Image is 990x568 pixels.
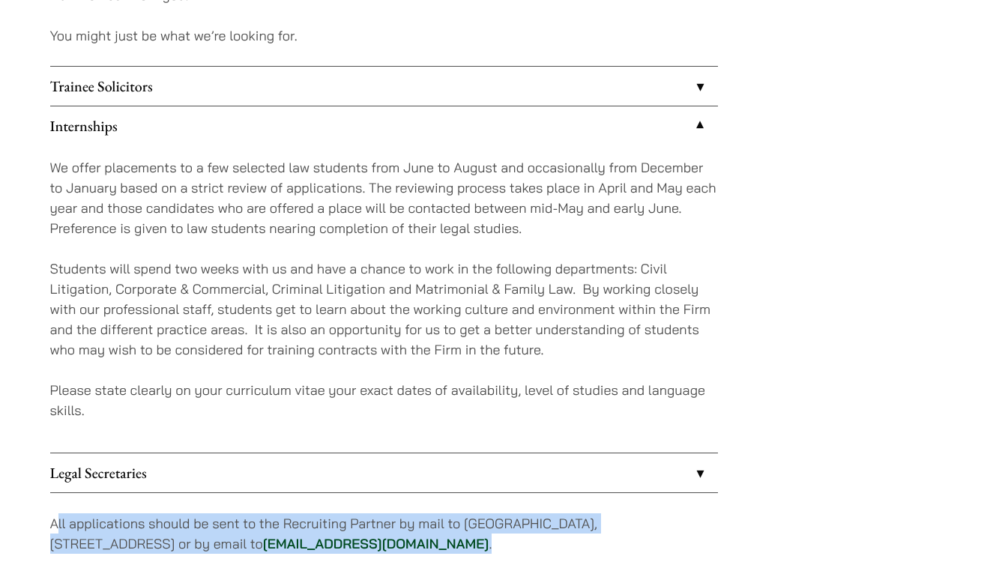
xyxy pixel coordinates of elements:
[50,453,718,492] a: Legal Secretaries
[263,535,489,552] a: [EMAIL_ADDRESS][DOMAIN_NAME]
[50,67,718,106] a: Trainee Solicitors
[50,513,718,554] p: All applications should be sent to the Recruiting Partner by mail to [GEOGRAPHIC_DATA], [STREET_A...
[50,106,718,145] a: Internships
[50,25,718,46] p: You might just be what we’re looking for.
[50,145,718,453] div: Internships
[50,259,718,360] p: Students will spend two weeks with us and have a chance to work in the following departments: Civ...
[50,157,718,238] p: We offer placements to a few selected law students from June to August and occasionally from Dece...
[50,380,718,420] p: Please state clearly on your curriculum vitae your exact dates of availability, level of studies ...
